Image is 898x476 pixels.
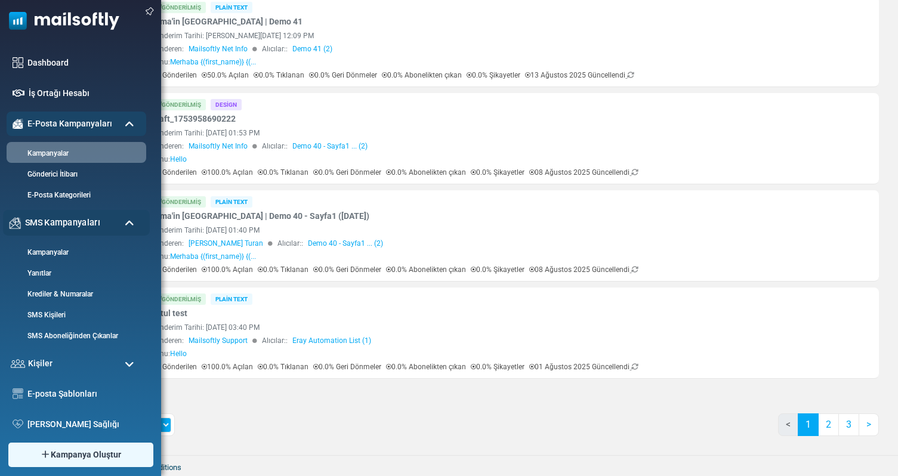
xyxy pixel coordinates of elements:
p: 100.0% Açılan [202,361,253,372]
div: Plain Text [211,293,252,305]
p: 0.0% Şikayetler [471,167,524,178]
a: Yanıtlar [7,268,143,279]
a: 3 [838,413,859,436]
img: email-templates-icon.svg [13,388,23,399]
a: SMS Kişileri [7,310,143,320]
a: Dashboard [27,57,140,69]
p: 2 Gönderilen [151,264,197,275]
div: Gönderim Tarihi: [PERSON_NAME][DATE] 12:09 PM [151,30,761,41]
div: Konu: [151,57,256,67]
p: 0.0% Tıklanan [258,361,308,372]
p: 0.0% Şikayetler [471,264,524,275]
p: Merhaba {(first_name)} {(last_name)} bayramınızı kutlarız. [45,437,331,450]
strong: Hello, world! [44,166,101,177]
a: Kampanyalar [7,148,143,159]
a: Demo 40 - Sayfa1 ... (2) [308,238,383,249]
p: 0.0% Geri Dönmeler [313,361,381,372]
p: Thanks for reaching out! [17,391,356,416]
img: domain-health-icon.svg [13,419,23,429]
img: dashboard-icon.svg [13,57,23,68]
img: campaigns-icon-active.png [13,119,23,129]
p: 0.0% Şikayetler [467,70,520,81]
a: Esma'in [GEOGRAPHIC_DATA] | Demo 40 - Sayfa1 ([DATE]) [151,210,369,222]
p: 0.0% Tıklanan [258,264,308,275]
div: Gönderim Tarihi: [DATE] 03:40 PM [151,322,761,333]
p: Merhaba {(first_name)} [44,6,330,18]
p: 2 Gönderilen [151,70,197,81]
span: SMS Kampanyaları [25,216,100,229]
div: Gönderilmiş [151,99,206,110]
strong: Hi, I’m [PERSON_NAME]. [17,346,186,362]
span: Mailsoftly Net Info [189,141,248,152]
span: E-Posta Kampanyaları [27,118,112,130]
p: 0.0% Geri Dönmeler [313,167,381,178]
div: Gönderilmiş [151,293,206,305]
span: Merhaba {(first_name)} {(... [170,58,256,66]
a: Kampanyalar [7,247,143,258]
span: Hello [170,350,187,358]
table: divider [6,20,368,21]
span: Merhaba {(first_name)} {(... [170,252,256,261]
strong: The Ultimate Home Seller's Checklist [95,35,331,78]
a: Fiyatlandırma [264,438,314,448]
span: Hello [170,155,187,163]
div: Gönderilmiş [151,2,206,13]
p: 100.0% Açılan [202,264,253,275]
p: 0.0% Abonelikten çıkan [386,264,466,275]
span: Mailsoftly Net Info [189,44,248,54]
p: Merhaba {(first_name)} {(last_name)} bayramınızı kutlarız. için [45,437,331,450]
p: 0.0% Tıklanan [254,70,304,81]
a: İş Ortağı Hesabı [29,87,140,100]
a: Eray Automation List (1) [292,335,371,346]
p: 100.0% Açılan [202,167,253,178]
table: divider [6,92,368,94]
span: Here’s [43,35,331,78]
div: Gönderen: Alıcılar:: [151,141,761,152]
p: 1 Gönderilen [151,361,197,372]
p: 0.0% Geri Dönmeler [309,70,377,81]
strong: Celebrate the New Year with [PERSON_NAME]! [41,407,334,422]
div: Plain Text [211,196,252,208]
div: Gönderen: Alıcılar:: [151,238,761,249]
span: Kişiler [28,357,53,370]
span: Kampanya Oluştur [51,449,121,461]
div: Gönderen: Alıcılar:: [151,44,761,54]
div: Konu: [151,154,187,165]
a: Krediler & Numaralar [7,289,143,299]
a: betul test [151,307,187,320]
p: 0.0% Tıklanan [258,167,308,178]
div: Plain Text [211,2,252,13]
nav: Pages [778,413,879,446]
p: 08 Ağustos 2025 Güncellendi [529,264,638,275]
a: [PERSON_NAME] Sağlığı [27,418,140,431]
span: [PERSON_NAME] Turan [189,238,263,249]
span: Mailsoftly Support [189,335,248,346]
a: 2 [818,413,839,436]
img: contacts-icon.svg [11,359,25,367]
p: 01 Ağustos 2025 Güncellendi [529,361,638,372]
div: Gönderim Tarihi: [DATE] 01:40 PM [151,225,761,236]
div: Design [211,99,242,110]
p: 08 Ağustos 2025 Güncellendi [529,167,638,178]
a: 1 [798,413,819,436]
a: Gönderici İtibarı [7,169,143,180]
p: 13 Ağustos 2025 Güncellendi [525,70,634,81]
img: campaigns-icon.png [10,217,21,228]
p: 0.0% Şikayetler [471,361,524,372]
a: Demo 40 - Sayfa1 ... (2) [292,141,368,152]
a: Esma'in [GEOGRAPHIC_DATA] | Demo 41 [151,16,303,28]
div: Konu: [151,348,187,359]
a: Next [859,413,879,436]
div: Konu: [151,251,256,262]
div: Gönderim Tarihi: [DATE] 01:53 PM [151,128,761,138]
p: 2 Gönderilen [151,167,197,178]
div: Gönderen: Alıcılar:: [151,335,761,346]
a: E-posta Şablonları [27,388,140,400]
p: 0.0% Abonelikten çıkan [386,361,466,372]
a: Demo 41 (2) [292,44,332,54]
p: 0.0% Abonelikten çıkan [386,167,466,178]
p: 50.0% Açılan [202,70,249,81]
a: SMS Aboneliğinden Çıkanlar [7,330,143,341]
